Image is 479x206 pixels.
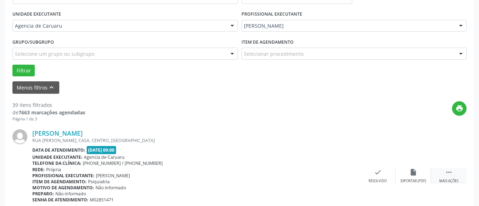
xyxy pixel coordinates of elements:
div: de [12,109,85,116]
i: insert_drive_file [409,168,417,176]
button: Filtrar [12,65,35,77]
b: Item de agendamento: [32,179,87,185]
img: img [12,129,27,144]
a: [PERSON_NAME] [32,129,83,137]
div: Resolvido [369,179,387,184]
b: Senha de atendimento: [32,197,88,203]
div: Página 1 de 3 [12,116,85,122]
i: check [374,168,382,176]
b: Preparo: [32,191,54,197]
div: Mais ações [439,179,458,184]
b: Profissional executante: [32,173,94,179]
span: Psiquiatria [88,179,110,185]
b: Unidade executante: [32,154,82,160]
b: Telefone da clínica: [32,160,81,166]
div: Exportar (PDF) [401,179,426,184]
div: RUA [PERSON_NAME], CASA, CENTRO, [GEOGRAPHIC_DATA] [32,137,360,143]
span: [PERSON_NAME] [244,22,452,29]
button: Menos filtroskeyboard_arrow_up [12,81,59,94]
i: keyboard_arrow_up [48,83,55,91]
span: Não informado [96,185,126,191]
label: PROFISSIONAL EXECUTANTE [241,9,302,20]
span: Não informado [55,191,86,197]
i:  [445,168,453,176]
span: Agencia de Caruaru [15,22,223,29]
div: 39 itens filtrados [12,101,85,109]
b: Motivo de agendamento: [32,185,94,191]
span: Selecione um grupo ou subgrupo [15,50,94,58]
span: [DATE] 09:00 [87,146,116,154]
b: Rede: [32,167,45,173]
label: Item de agendamento [241,37,294,48]
span: Própria [46,167,61,173]
span: Agencia de Caruaru [84,154,125,160]
b: Data de atendimento: [32,147,85,153]
i: print [456,104,463,112]
button: print [452,101,467,116]
span: [PERSON_NAME] [96,173,130,179]
label: Grupo/Subgrupo [12,37,54,48]
span: M02851471 [90,197,114,203]
label: UNIDADE EXECUTANTE [12,9,61,20]
strong: 7663 marcações agendadas [18,109,85,116]
span: [PHONE_NUMBER] / [PHONE_NUMBER] [83,160,163,166]
span: Selecionar procedimento [244,50,304,58]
